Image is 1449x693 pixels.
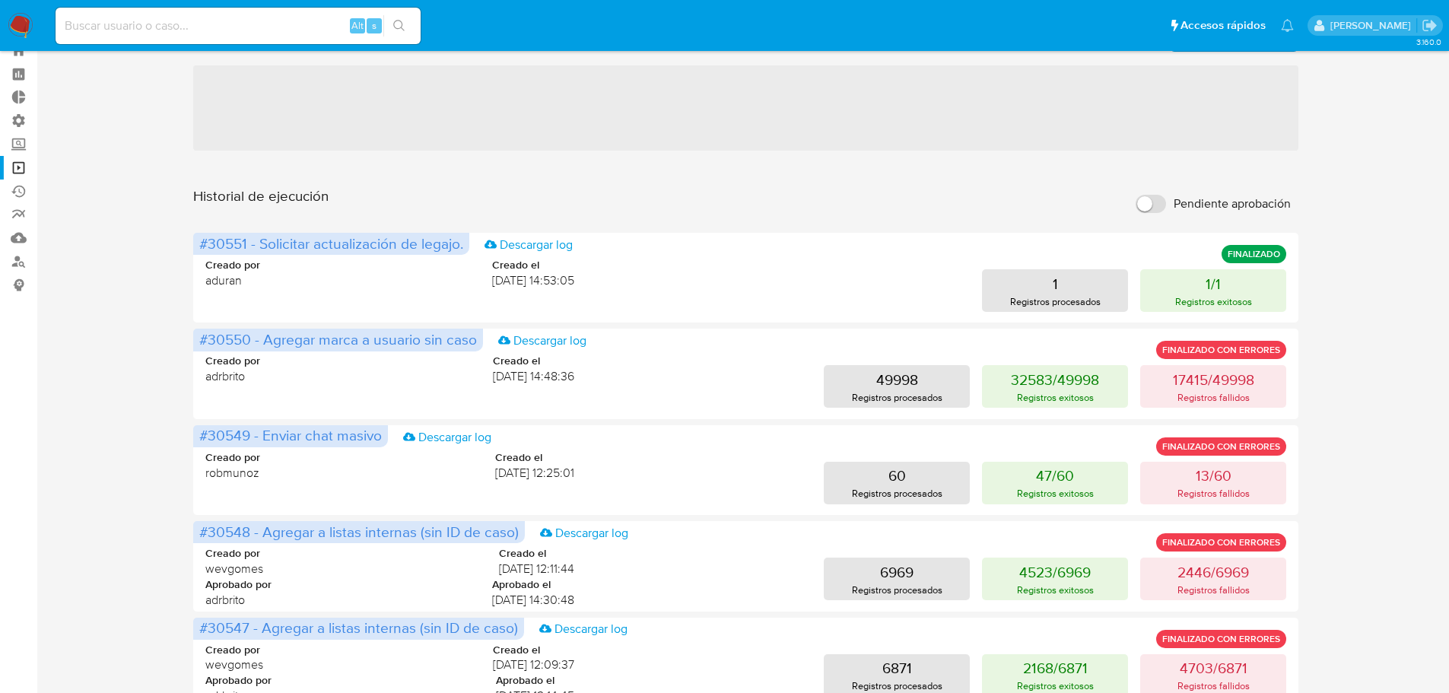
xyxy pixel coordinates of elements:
[1416,36,1441,48] span: 3.160.0
[56,16,421,36] input: Buscar usuario o caso...
[372,18,377,33] span: s
[1180,17,1266,33] span: Accesos rápidos
[1281,19,1294,32] a: Notificaciones
[1330,18,1416,33] p: alan.sanchez@mercadolibre.com
[351,18,364,33] span: Alt
[1422,17,1438,33] a: Salir
[383,15,415,37] button: search-icon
